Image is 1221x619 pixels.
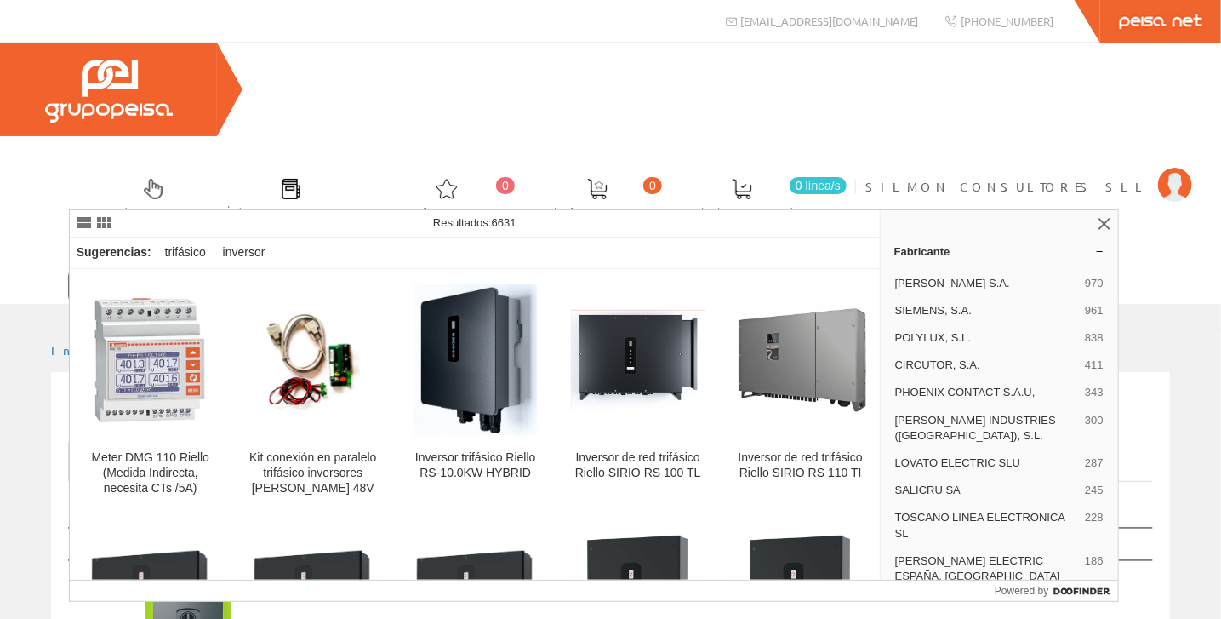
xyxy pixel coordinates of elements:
span: TOSCANO LINEA ELECTRONICA SL [895,510,1078,541]
span: 228 [1085,510,1104,541]
span: 186 [1085,553,1104,584]
div: Kit conexión en paralelo trifásico inversores [PERSON_NAME] 48V [246,450,380,496]
span: LOVATO ELECTRIC SLU [895,456,1078,471]
div: inversor [216,238,272,268]
span: [PHONE_NUMBER] [961,14,1053,28]
span: Pedido actual [684,203,800,220]
span: 343 [1085,385,1104,400]
span: Selectores [107,203,199,220]
span: SILMON CONSULTORES SLL [865,178,1150,195]
span: [PERSON_NAME] ELECTRIC ESPAÑA, [GEOGRAPHIC_DATA] [895,553,1078,584]
span: 287 [1085,456,1104,471]
span: [PERSON_NAME] S.A. [895,276,1078,291]
span: 0 [496,177,515,194]
span: 838 [1085,330,1104,346]
img: Meter DMG 110 Riello (Medida Indirecta, necesita CTs /5A) [83,288,218,432]
span: Art. favoritos [382,203,511,220]
span: [EMAIL_ADDRESS][DOMAIN_NAME] [741,14,919,28]
a: Powered by [995,581,1118,601]
a: Inversor de red trifásico Riello SIRIO RS 110 TI Inversor de red trifásico Riello SIRIO RS 110 TI [720,270,882,516]
span: 300 [1085,413,1104,444]
a: Inicio [51,342,123,358]
span: PHOENIX CONTACT S.A.U, [895,385,1078,400]
div: Inversor trifásico Riello RS-10.0KW HYBRID [408,450,543,481]
span: 970 [1085,276,1104,291]
img: Inversor de red trifásico Riello SIRIO RS 110 TI [733,300,868,420]
img: Grupo Peisa [45,60,173,123]
div: Inversor de red trifásico Riello SIRIO RS 100 TL [571,450,705,481]
a: Últimas compras [208,164,364,226]
span: [PERSON_NAME] INDUSTRIES ([GEOGRAPHIC_DATA]), S.L. [895,413,1078,444]
span: POLYLUX, S.L. [895,330,1078,346]
div: Inversor de red trifásico Riello SIRIO RS 110 TI [733,450,868,481]
span: Ped. favoritos [537,203,658,220]
a: Fabricante [881,238,1118,265]
span: 0 línea/s [790,177,847,194]
span: Powered by [995,583,1048,599]
div: Sugerencias: [70,241,155,265]
a: Meter DMG 110 Riello (Medida Indirecta, necesita CTs /5A) Meter DMG 110 Riello (Medida Indirecta,... [70,270,231,516]
a: Inversor de red trifásico Riello SIRIO RS 100 TL Inversor de red trifásico Riello SIRIO RS 100 TL [557,270,719,516]
span: Últimas compras [225,203,356,220]
a: Selectores [90,164,208,226]
span: 961 [1085,303,1104,318]
a: Kit conexión en paralelo trifásico inversores Huber 48V Kit conexión en paralelo trifásico invers... [232,270,394,516]
span: 245 [1085,483,1104,498]
a: SILMON CONSULTORES SLL [865,164,1192,181]
div: trifásico [158,238,213,268]
img: Inversor trifásico Riello RS-10.0KW HYBRID [414,284,537,437]
span: 6631 [492,216,516,229]
span: 0 [643,177,662,194]
span: CIRCUTOR, S.A. [895,358,1078,373]
span: SIEMENS, S.A. [895,303,1078,318]
a: Inversor trifásico Riello RS-10.0KW HYBRID Inversor trifásico Riello RS-10.0KW HYBRID [395,270,556,516]
span: 411 [1085,358,1104,373]
div: Meter DMG 110 Riello (Medida Indirecta, necesita CTs /5A) [83,450,218,496]
span: Resultados: [433,216,516,229]
span: SALICRU SA [895,483,1078,498]
img: Inversor de red trifásico Riello SIRIO RS 100 TL [571,310,705,410]
img: Kit conexión en paralelo trifásico inversores Huber 48V [246,309,380,410]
